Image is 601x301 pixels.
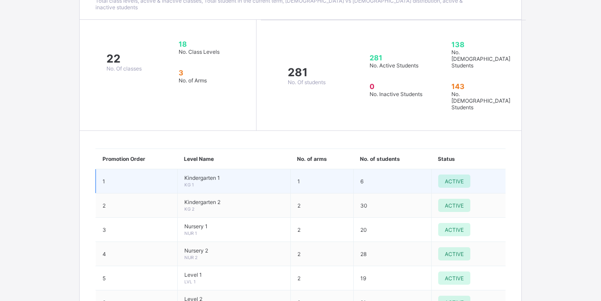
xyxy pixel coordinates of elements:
[179,68,231,77] span: 3
[445,227,464,233] span: ACTIVE
[184,223,284,230] span: Nursery 1
[451,40,505,49] span: 138
[370,91,422,97] span: No. Inactive Students
[184,206,194,212] span: KG 2
[106,65,142,72] span: No. Of classes
[290,193,353,218] td: 2
[445,275,464,282] span: ACTIVE
[370,82,424,91] span: 0
[288,66,326,79] span: 281
[184,247,284,254] span: Nursery 2
[184,199,284,205] span: Kindergarten 2
[451,49,510,69] span: No. [DEMOGRAPHIC_DATA] Students
[96,193,178,218] td: 2
[290,169,353,193] td: 1
[179,48,220,55] span: No. Class Levels
[353,266,431,290] td: 19
[179,40,231,48] span: 18
[290,149,353,169] th: No. of arms
[431,149,506,169] th: Status
[177,149,290,169] th: Level Name
[184,255,198,260] span: Nur 2
[288,79,326,85] span: No. Of students
[451,91,510,111] span: No. [DEMOGRAPHIC_DATA] Students
[353,193,431,218] td: 30
[353,169,431,193] td: 6
[96,242,178,266] td: 4
[290,242,353,266] td: 2
[353,242,431,266] td: 28
[290,218,353,242] td: 2
[184,182,194,187] span: KG 1
[353,149,431,169] th: No. of students
[184,279,196,284] span: LVL 1
[445,202,464,209] span: ACTIVE
[96,149,178,169] th: Promotion Order
[451,82,505,91] span: 143
[96,266,178,290] td: 5
[179,77,207,84] span: No. of Arms
[96,218,178,242] td: 3
[290,266,353,290] td: 2
[184,271,284,278] span: Level 1
[445,178,464,185] span: ACTIVE
[96,169,178,193] td: 1
[445,251,464,257] span: ACTIVE
[184,175,284,181] span: Kindergarten 1
[353,218,431,242] td: 20
[184,230,197,236] span: Nur 1
[370,53,424,62] span: 281
[370,62,418,69] span: No. Active Students
[106,52,142,65] span: 22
